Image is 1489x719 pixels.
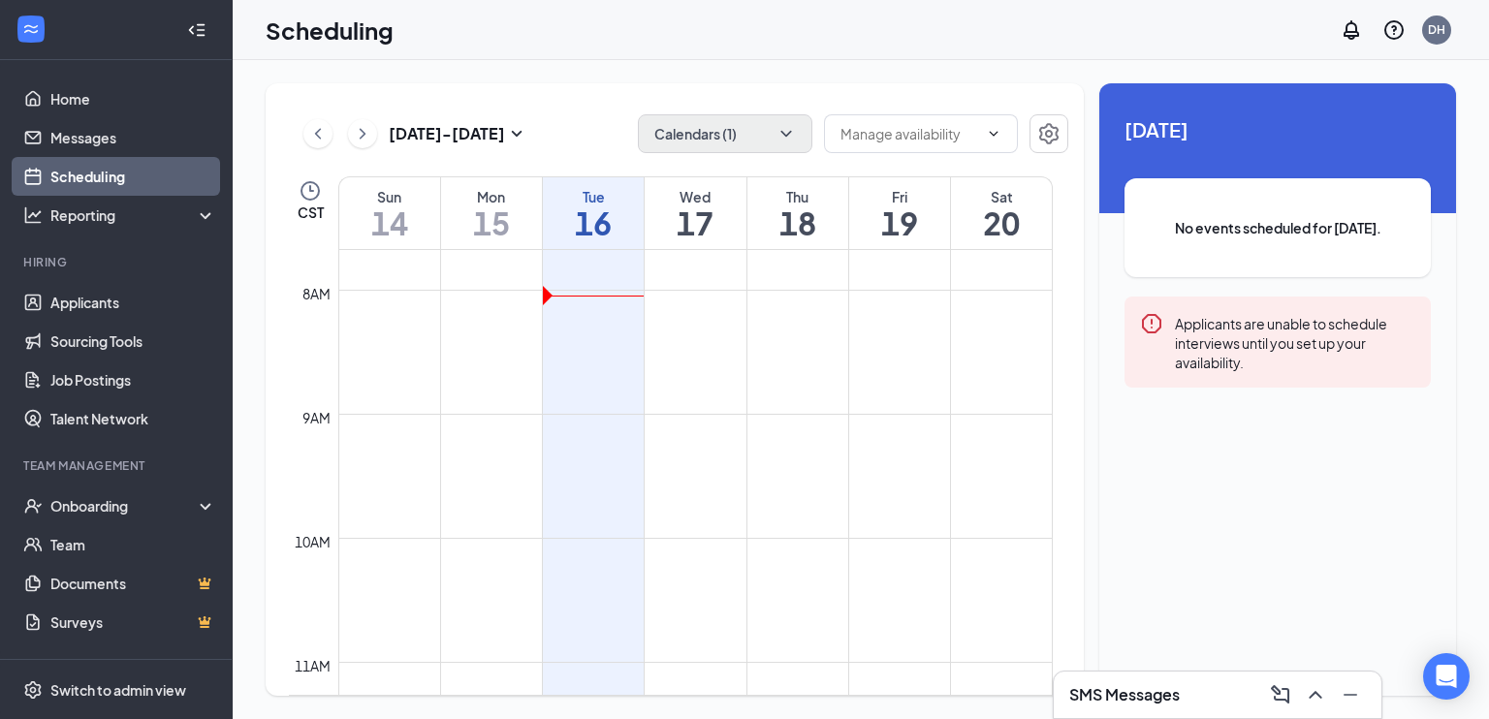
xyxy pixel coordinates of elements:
[747,206,848,239] h1: 18
[21,19,41,39] svg: WorkstreamLogo
[50,157,216,196] a: Scheduling
[1428,21,1445,38] div: DH
[1339,683,1362,706] svg: Minimize
[1382,18,1406,42] svg: QuestionInfo
[291,655,334,676] div: 11am
[298,203,324,222] span: CST
[1069,684,1180,705] h3: SMS Messages
[1037,122,1061,145] svg: Settings
[951,206,1052,239] h1: 20
[441,187,542,206] div: Mon
[50,205,217,225] div: Reporting
[776,124,796,143] svg: ChevronDown
[303,119,333,148] button: ChevronLeft
[23,496,43,516] svg: UserCheck
[299,179,322,203] svg: Clock
[1163,217,1392,238] span: No events scheduled for [DATE].
[543,206,644,239] h1: 16
[23,680,43,700] svg: Settings
[291,531,334,552] div: 10am
[339,177,440,249] a: September 14, 2025
[299,283,334,304] div: 8am
[747,187,848,206] div: Thu
[986,126,1001,141] svg: ChevronDown
[1265,679,1296,710] button: ComposeMessage
[353,122,372,145] svg: ChevronRight
[266,14,394,47] h1: Scheduling
[543,177,644,249] a: September 16, 2025
[1304,683,1327,706] svg: ChevronUp
[441,206,542,239] h1: 15
[50,283,216,322] a: Applicants
[543,187,644,206] div: Tue
[840,123,978,144] input: Manage availability
[1175,312,1415,372] div: Applicants are unable to schedule interviews until you set up your availability.
[849,177,950,249] a: September 19, 2025
[23,457,212,474] div: Team Management
[849,206,950,239] h1: 19
[638,114,812,153] button: Calendars (1)ChevronDown
[645,177,745,249] a: September 17, 2025
[339,187,440,206] div: Sun
[187,20,206,40] svg: Collapse
[308,122,328,145] svg: ChevronLeft
[1125,114,1431,144] span: [DATE]
[645,187,745,206] div: Wed
[50,680,186,700] div: Switch to admin view
[747,177,848,249] a: September 18, 2025
[1340,18,1363,42] svg: Notifications
[299,407,334,428] div: 9am
[1140,312,1163,335] svg: Error
[951,187,1052,206] div: Sat
[1335,679,1366,710] button: Minimize
[339,206,440,239] h1: 14
[389,123,505,144] h3: [DATE] - [DATE]
[1030,114,1068,153] button: Settings
[50,564,216,603] a: DocumentsCrown
[50,525,216,564] a: Team
[505,122,528,145] svg: SmallChevronDown
[50,496,200,516] div: Onboarding
[50,322,216,360] a: Sourcing Tools
[23,205,43,225] svg: Analysis
[849,187,950,206] div: Fri
[50,79,216,118] a: Home
[50,603,216,641] a: SurveysCrown
[1423,653,1470,700] div: Open Intercom Messenger
[50,118,216,157] a: Messages
[348,119,377,148] button: ChevronRight
[23,254,212,270] div: Hiring
[951,177,1052,249] a: September 20, 2025
[50,399,216,438] a: Talent Network
[50,360,216,399] a: Job Postings
[441,177,542,249] a: September 15, 2025
[1269,683,1292,706] svg: ComposeMessage
[1300,679,1331,710] button: ChevronUp
[645,206,745,239] h1: 17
